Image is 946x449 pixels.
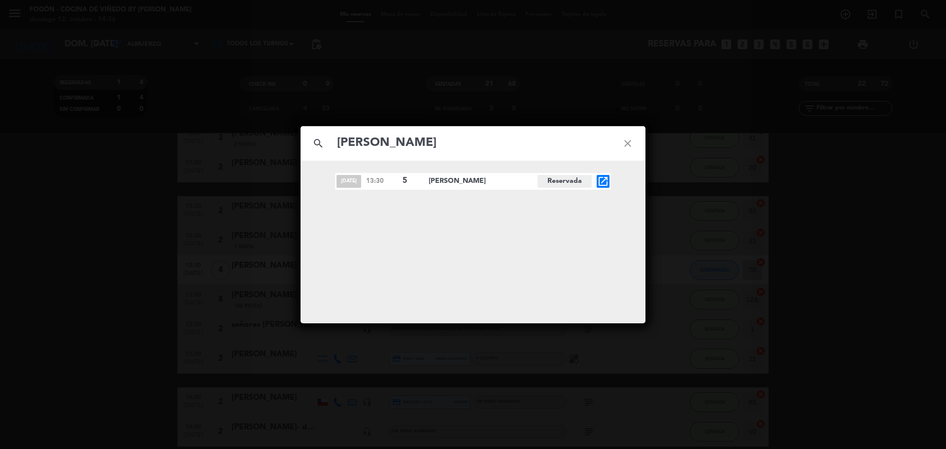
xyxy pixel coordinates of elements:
i: close [610,126,645,161]
span: [DATE] [337,175,361,188]
input: Buscar reservas [336,133,610,153]
i: open_in_new [597,175,609,187]
span: [PERSON_NAME] [429,175,538,187]
span: 13:30 [366,176,398,186]
i: search [301,126,336,161]
span: 5 [403,174,420,187]
span: Reservada [538,175,592,188]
